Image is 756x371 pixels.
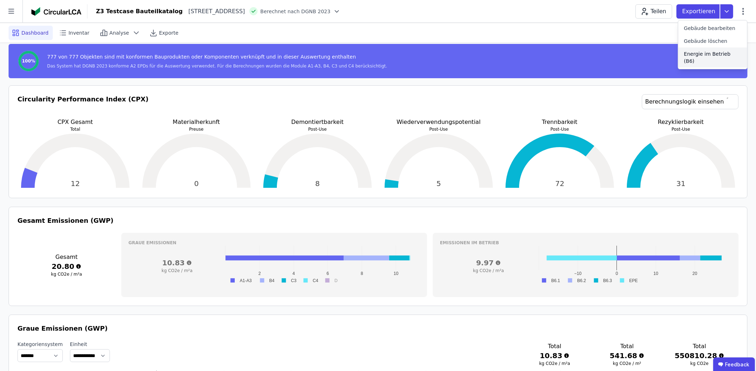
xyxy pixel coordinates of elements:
h3: kg CO2e / m²a [440,268,537,274]
h3: Emissionen im betrieb [440,240,731,246]
span: Analyse [110,29,129,36]
p: Wiederverwendungspotential [381,118,497,126]
label: Einheit [70,341,110,348]
span: Berechnet nach DGNB 2023 [260,8,331,15]
p: Rezyklierbarkeit [623,118,739,126]
p: Demontiertbarkeit [260,118,375,126]
h3: Gesamt Emissionen (GWP) [17,216,739,226]
label: Kategoriensystem [17,341,63,348]
p: Post-Use [502,126,618,132]
h3: 550810.28 [675,351,724,361]
h3: 10.83 [128,258,225,268]
span: 100% [22,58,35,64]
h3: Total [602,342,652,351]
p: Trennbarkeit [502,118,618,126]
span: Exporte [159,29,178,36]
h3: kg CO2e / m² [602,361,652,366]
h3: Gesamt [17,253,116,261]
p: Materialherkunft [139,118,254,126]
h3: Circularity Performance Index (CPX) [17,94,148,118]
p: Post-Use [381,126,497,132]
h3: kg CO2e / m²a [128,268,225,274]
div: [STREET_ADDRESS] [183,7,245,16]
span: Energie im Betrieb (B6) [684,50,741,65]
span: Gebäude bearbeiten [684,25,735,32]
img: Concular [31,7,81,16]
h3: 541.68 [602,351,652,361]
h3: kg CO2e / m²a [17,271,116,277]
span: Gebäude löschen [684,37,727,45]
h3: 10.83 [530,351,579,361]
h3: Total [530,342,579,351]
button: Teilen [635,4,672,19]
p: Total [17,126,133,132]
p: CPX Gesamt [17,118,133,126]
a: Berechnungslogik einsehen [642,94,739,109]
h3: Graue Emissionen (GWP) [17,324,739,334]
div: Z3 Testcase Bauteilkatalog [96,7,183,16]
span: Dashboard [21,29,49,36]
h3: 20.80 [17,261,116,271]
h3: kg CO2e / m²a [530,361,579,366]
p: Post-Use [623,126,739,132]
h3: 9.97 [440,258,537,268]
div: Das System hat DGNB 2023 konforme A2 EPDs für die Auswertung verwendet. Für die Berechnungen wurd... [47,63,387,69]
p: Post-Use [260,126,375,132]
h3: kg CO2e [675,361,724,366]
p: Preuse [139,126,254,132]
p: Exportieren [682,7,717,16]
div: 777 von 777 Objekten sind mit konformen Bauprodukten oder Komponenten verknüpft und in dieser Aus... [47,53,387,63]
h3: Graue Emissionen [128,240,420,246]
span: Inventar [69,29,90,36]
h3: Total [675,342,724,351]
